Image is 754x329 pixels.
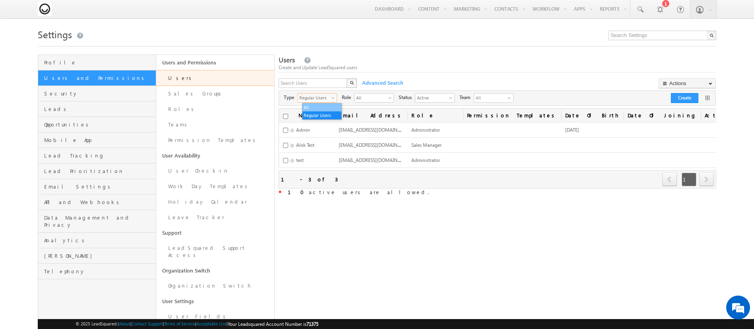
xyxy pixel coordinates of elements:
a: Permission Templates [156,132,274,148]
span: Analytics [44,237,154,244]
a: API and Webhooks [38,195,156,210]
a: Teams [156,117,274,132]
span: Type [284,94,297,101]
button: Create [671,93,698,103]
span: Mobile App [44,136,154,144]
a: Sales Groups [156,86,274,101]
span: Telephony [44,268,154,275]
a: User Check-in [156,163,274,179]
a: About [119,321,130,326]
a: Opportunities [38,117,156,132]
span: active users are allowed. [281,189,429,195]
span: Lead Prioritization [44,167,154,175]
a: Email Settings [38,179,156,195]
a: Email Address [335,109,407,122]
a: Analytics [38,233,156,248]
a: Work Day Templates [156,179,274,194]
span: Role [342,94,354,101]
span: All [474,93,506,102]
a: Acceptable Use [196,321,227,326]
span: Administrator [411,127,440,133]
div: 1 - 3 of 3 [281,175,338,184]
span: Data Management and Privacy [44,214,154,228]
span: [EMAIL_ADDRESS][DOMAIN_NAME] [339,156,415,163]
li: All [302,103,341,111]
span: test [296,157,304,163]
span: Profile [44,59,154,66]
span: All [355,93,387,101]
span: Users and Permissions [44,74,154,82]
span: [PERSON_NAME] [44,252,154,259]
a: Lead Prioritization [38,164,156,179]
span: Alok Test [296,142,314,148]
span: Actions [701,109,740,122]
button: Actions [659,78,716,88]
span: Regular Users [298,93,330,101]
span: 71375 [306,321,318,327]
a: Leave Tracker [156,210,274,225]
span: Active [415,93,448,101]
span: Sales Manager [411,142,442,148]
a: Date Of Joining [624,109,701,122]
span: Advanced Search [358,79,406,86]
span: Leads [44,105,154,113]
a: Leads [38,101,156,117]
a: LeadSquared Support Access [156,240,274,263]
div: Create and Update LeadSquared users [279,64,716,71]
img: Custom Logo [38,2,52,16]
input: Search Users [279,78,348,88]
a: Organization Switch [156,263,274,278]
span: select [388,95,395,100]
span: Email Settings [44,183,154,190]
span: [EMAIL_ADDRESS][DOMAIN_NAME] [339,126,415,133]
span: [DATE] [565,127,579,133]
span: © 2025 LeadSquared | | | | | [76,320,318,328]
span: Settings [38,28,72,41]
a: Name [295,109,327,122]
a: Mobile App [38,132,156,148]
span: Status [399,94,415,101]
img: Search [350,81,354,85]
a: Users [156,70,274,86]
span: Admin [296,127,310,133]
span: API and Webhooks [44,199,154,206]
a: Contact Support [132,321,163,326]
a: Date Of Birth [561,109,624,122]
span: Opportunities [44,121,154,128]
a: prev [662,173,677,186]
a: Users and Permissions [156,55,274,70]
a: Organization Switch [156,278,274,294]
span: Team [459,94,474,101]
a: Roles [156,101,274,117]
span: select [331,95,338,100]
a: Telephony [38,264,156,279]
a: User Fields [156,309,274,324]
span: next [699,173,714,186]
a: Lead Tracking [38,148,156,164]
input: Search Settings [609,31,716,40]
a: Data Management and Privacy [38,210,156,233]
a: Role [407,109,463,122]
span: select [449,95,456,100]
a: Support [156,225,274,240]
a: User Settings [156,294,274,309]
a: Security [38,86,156,101]
a: User Availability [156,148,274,163]
a: Profile [38,55,156,70]
span: Lead Tracking [44,152,154,159]
span: Permission Templates [463,109,561,122]
a: next [699,173,714,186]
a: [PERSON_NAME] [38,248,156,264]
strong: 10 [288,189,309,195]
span: prev [662,173,677,186]
span: Security [44,90,154,97]
a: Users and Permissions [38,70,156,86]
span: Users [279,55,295,64]
span: 1 [682,173,696,186]
span: Administrator [411,157,440,163]
a: Holiday Calendar [156,194,274,210]
span: [EMAIL_ADDRESS][DOMAIN_NAME] [339,141,415,148]
li: Regular Users [302,111,341,119]
span: Your Leadsquared Account Number is [228,321,318,327]
a: Terms of Service [164,321,195,326]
